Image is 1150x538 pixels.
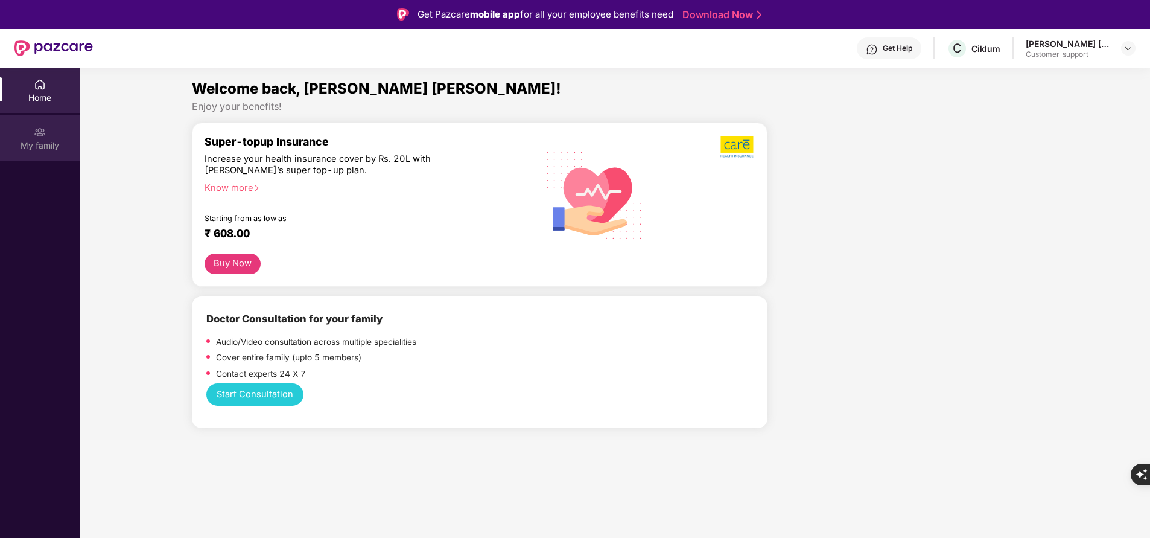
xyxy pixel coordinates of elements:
div: Ciklum [971,43,1000,54]
img: New Pazcare Logo [14,40,93,56]
div: ₹ 608.00 [205,227,513,242]
span: right [253,185,260,191]
img: svg+xml;base64,PHN2ZyBpZD0iSG9tZSIgeG1sbnM9Imh0dHA6Ly93d3cudzMub3JnLzIwMDAvc3ZnIiB3aWR0aD0iMjAiIG... [34,78,46,91]
img: svg+xml;base64,PHN2ZyBpZD0iSGVscC0zMngzMiIgeG1sbnM9Imh0dHA6Ly93d3cudzMub3JnLzIwMDAvc3ZnIiB3aWR0aD... [866,43,878,56]
div: [PERSON_NAME] [PERSON_NAME] [1026,38,1110,50]
p: Contact experts 24 X 7 [216,368,306,381]
img: b5dec4f62d2307b9de63beb79f102df3.png [720,135,755,158]
div: Customer_support [1026,50,1110,59]
div: Get Help [883,43,912,53]
a: Download Now [682,8,758,21]
span: Welcome back, [PERSON_NAME] [PERSON_NAME]! [192,80,561,97]
b: Doctor Consultation for your family [206,313,383,325]
span: C [953,41,962,56]
div: Super-topup Insurance [205,135,526,148]
div: Know more [205,182,518,191]
div: Increase your health insurance cover by Rs. 20L with [PERSON_NAME]’s super top-up plan. [205,153,474,177]
img: svg+xml;base64,PHN2ZyBpZD0iRHJvcGRvd24tMzJ4MzIiIHhtbG5zPSJodHRwOi8vd3d3LnczLm9yZy8yMDAwL3N2ZyIgd2... [1123,43,1133,53]
p: Audio/Video consultation across multiple specialities [216,336,416,349]
button: Buy Now [205,254,260,275]
strong: mobile app [470,8,520,20]
img: Logo [397,8,409,21]
button: Start Consultation [206,383,303,405]
div: Starting from as low as [205,214,474,222]
img: physica%20-%20Edited.png [662,311,734,327]
img: svg+xml;base64,PHN2ZyB4bWxucz0iaHR0cDovL3d3dy53My5vcmcvMjAwMC9zdmciIHhtbG5zOnhsaW5rPSJodHRwOi8vd3... [537,136,652,253]
div: Get Pazcare for all your employee benefits need [418,7,673,22]
img: pngtree-physiotherapy-physiotherapist-rehab-disability-stretching-png-image_6063262.png [526,335,610,351]
img: svg+xml;base64,PHN2ZyB3aWR0aD0iMjAiIGhlaWdodD0iMjAiIHZpZXdCb3g9IjAgMCAyMCAyMCIgZmlsbD0ibm9uZSIgeG... [34,126,46,138]
div: Enjoy your benefits! [192,100,1037,113]
img: Stroke [757,8,761,21]
p: Cover entire family (upto 5 members) [216,351,361,365]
